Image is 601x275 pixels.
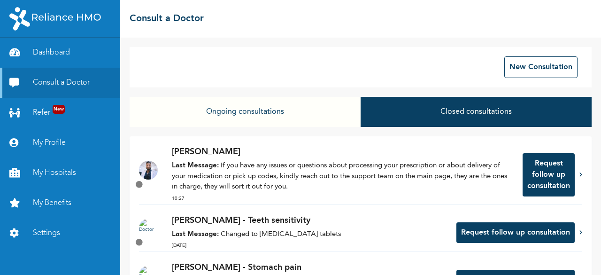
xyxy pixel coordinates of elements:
[172,231,219,238] strong: Last Message:
[172,229,447,240] p: Changed to [MEDICAL_DATA] tablets
[504,56,578,78] button: New Consultation
[172,195,513,202] p: 10:27
[523,153,575,196] button: Request follow up consultation
[9,7,101,31] img: RelianceHMO's Logo
[172,146,513,158] p: [PERSON_NAME]
[130,97,361,127] button: Ongoing consultations
[172,242,447,249] p: [DATE]
[172,261,447,274] p: [PERSON_NAME] - Stomach pain
[172,162,219,169] strong: Last Message:
[130,12,204,26] h2: Consult a Doctor
[139,161,158,180] img: Doctor
[361,97,592,127] button: Closed consultations
[172,161,513,193] p: If you have any issues or questions about processing your prescription or about delivery of your ...
[139,219,158,237] img: Doctor
[456,222,575,243] button: Request follow up consultation
[172,214,447,227] p: [PERSON_NAME] - Teeth sensitivity
[53,105,65,114] span: New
